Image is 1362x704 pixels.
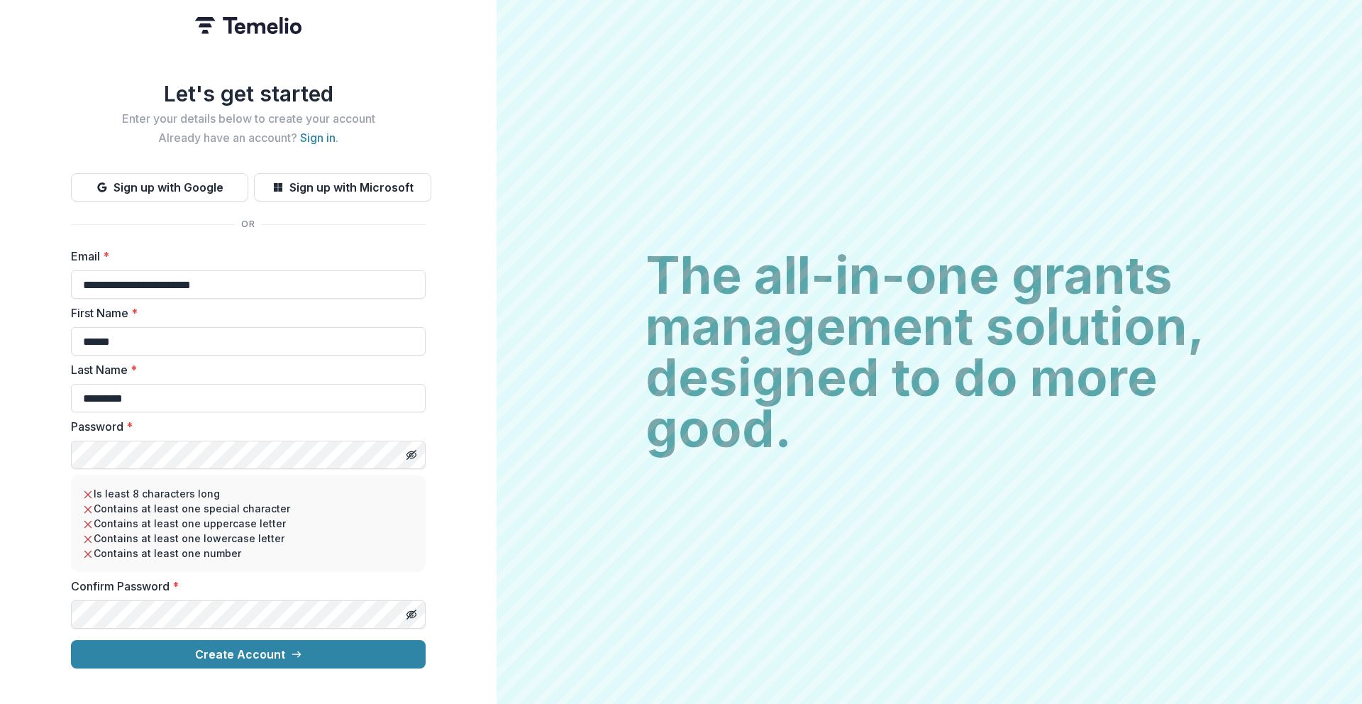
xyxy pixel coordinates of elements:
label: Confirm Password [71,578,417,595]
button: Sign up with Microsoft [254,173,431,202]
button: Create Account [71,640,426,669]
h1: Let's get started [71,81,426,106]
li: Is least 8 characters long [82,486,414,501]
img: Temelio [195,17,301,34]
h2: Already have an account? . [71,131,426,145]
button: Sign up with Google [71,173,248,202]
button: Toggle password visibility [400,444,423,466]
label: Password [71,418,417,435]
label: Email [71,248,417,265]
li: Contains at least one number [82,546,414,561]
button: Toggle password visibility [400,603,423,626]
h2: Enter your details below to create your account [71,112,426,126]
li: Contains at least one uppercase letter [82,516,414,531]
label: First Name [71,304,417,321]
a: Sign in [300,131,336,145]
li: Contains at least one lowercase letter [82,531,414,546]
label: Last Name [71,361,417,378]
li: Contains at least one special character [82,501,414,516]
